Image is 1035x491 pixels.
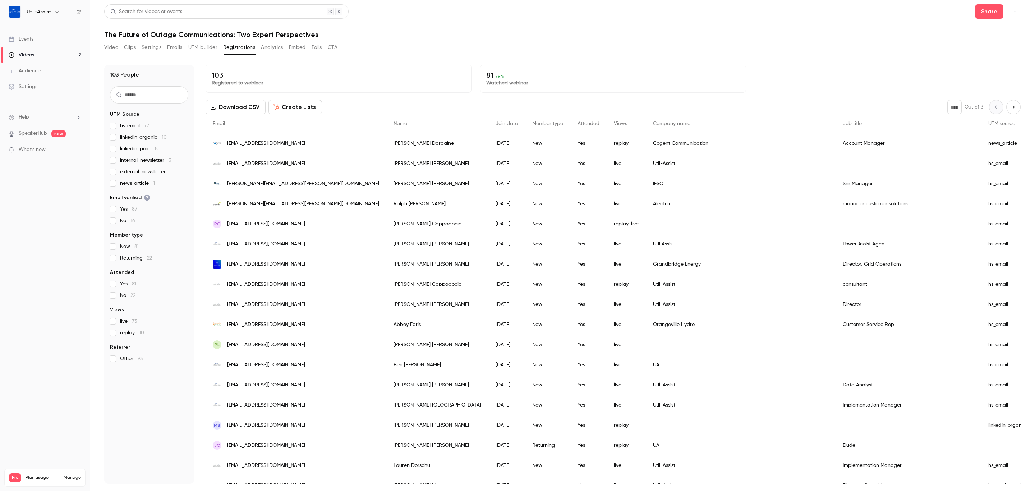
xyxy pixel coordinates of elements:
[9,67,41,74] div: Audience
[214,442,220,449] span: JC
[110,194,150,201] span: Email verified
[570,254,607,274] div: Yes
[495,74,504,79] span: 79 %
[488,435,525,455] div: [DATE]
[607,274,646,294] div: replay
[386,415,488,435] div: [PERSON_NAME] [PERSON_NAME]
[488,455,525,476] div: [DATE]
[227,361,305,369] span: [EMAIL_ADDRESS][DOMAIN_NAME]
[110,111,139,118] span: UTM Source
[169,158,171,163] span: 3
[646,234,836,254] div: Util Assist
[104,30,1021,39] h1: The Future of Outage Communications: Two Expert Perspectives
[607,194,646,214] div: live
[213,481,221,490] img: util-assist.com
[570,335,607,355] div: Yes
[9,36,33,43] div: Events
[975,4,1003,19] button: Share
[496,121,518,126] span: Join date
[570,315,607,335] div: Yes
[607,234,646,254] div: live
[110,231,143,239] span: Member type
[578,121,599,126] span: Attended
[213,139,221,148] img: cogentco.com
[153,181,155,186] span: 1
[836,375,981,395] div: Data Analyst
[570,395,607,415] div: Yes
[227,240,305,248] span: [EMAIL_ADDRESS][DOMAIN_NAME]
[147,256,152,261] span: 22
[261,42,283,53] button: Analytics
[525,395,570,415] div: New
[570,174,607,194] div: Yes
[213,361,221,369] img: util-assist.com
[206,100,266,114] button: Download CSV
[162,135,167,140] span: 10
[120,206,137,213] span: Yes
[607,294,646,315] div: live
[570,375,607,395] div: Yes
[130,218,135,223] span: 16
[110,70,139,79] h1: 103 People
[1006,100,1021,114] button: Next page
[488,375,525,395] div: [DATE]
[525,174,570,194] div: New
[646,254,836,274] div: Grandbridge Energy
[110,306,124,313] span: Views
[227,281,305,288] span: [EMAIL_ADDRESS][DOMAIN_NAME]
[9,114,81,121] li: help-dropdown-opener
[394,121,407,126] span: Name
[386,335,488,355] div: [PERSON_NAME] [PERSON_NAME]
[9,83,37,90] div: Settings
[227,220,305,228] span: [EMAIL_ADDRESS][DOMAIN_NAME]
[27,8,51,15] h6: Util-Assist
[227,140,305,147] span: [EMAIL_ADDRESS][DOMAIN_NAME]
[488,294,525,315] div: [DATE]
[525,274,570,294] div: New
[386,214,488,234] div: [PERSON_NAME] Cappadocia
[19,146,46,153] span: What's new
[227,401,305,409] span: [EMAIL_ADDRESS][DOMAIN_NAME]
[570,133,607,153] div: Yes
[607,335,646,355] div: live
[525,315,570,335] div: New
[120,157,171,164] span: internal_newsletter
[607,355,646,375] div: live
[570,234,607,254] div: Yes
[227,261,305,268] span: [EMAIL_ADDRESS][DOMAIN_NAME]
[386,274,488,294] div: [PERSON_NAME] Cappadocia
[64,475,81,481] a: Manage
[488,274,525,294] div: [DATE]
[213,179,221,188] img: ieso.ca
[386,254,488,274] div: [PERSON_NAME] [PERSON_NAME]
[525,194,570,214] div: New
[120,217,135,224] span: No
[488,395,525,415] div: [DATE]
[836,194,981,214] div: manager customer solutions
[213,240,221,248] img: util-assist.com
[227,341,305,349] span: [EMAIL_ADDRESS][DOMAIN_NAME]
[386,294,488,315] div: [PERSON_NAME] [PERSON_NAME]
[525,153,570,174] div: New
[607,395,646,415] div: live
[120,329,144,336] span: replay
[488,133,525,153] div: [DATE]
[227,462,305,469] span: [EMAIL_ADDRESS][DOMAIN_NAME]
[607,375,646,395] div: live
[386,355,488,375] div: Ben [PERSON_NAME]
[570,435,607,455] div: Yes
[570,415,607,435] div: Yes
[525,335,570,355] div: New
[19,130,47,137] a: SpeakerHub
[1009,6,1021,17] button: Top Bar Actions
[570,274,607,294] div: Yes
[110,111,188,362] section: facet-groups
[646,455,836,476] div: Util-Assist
[488,174,525,194] div: [DATE]
[988,121,1015,126] span: UTM source
[213,381,221,389] img: util-assist.com
[525,375,570,395] div: New
[836,133,981,153] div: Account Manager
[328,42,337,53] button: CTA
[120,280,136,288] span: Yes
